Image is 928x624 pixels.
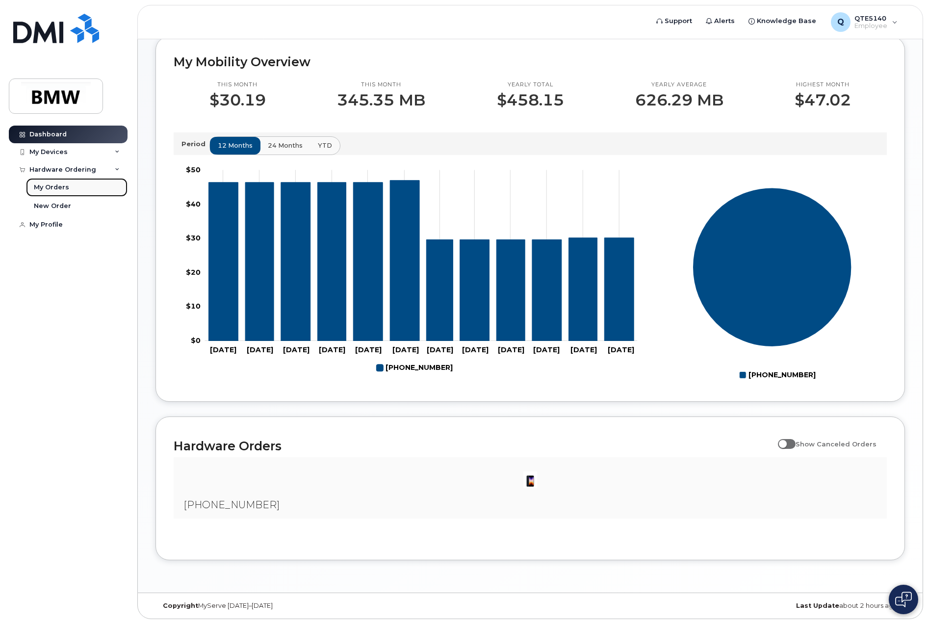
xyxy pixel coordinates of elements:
[268,141,303,150] span: 24 months
[498,345,524,354] tspan: [DATE]
[186,199,201,208] tspan: $40
[186,165,201,174] tspan: $50
[895,592,912,607] img: Open chat
[693,187,852,347] g: Series
[377,360,453,376] g: 864-765-5539
[209,81,266,89] p: This month
[355,345,382,354] tspan: [DATE]
[757,16,816,26] span: Knowledge Base
[392,345,419,354] tspan: [DATE]
[209,91,266,109] p: $30.19
[210,345,236,354] tspan: [DATE]
[174,439,773,453] h2: Hardware Orders
[186,165,638,376] g: Chart
[854,14,887,22] span: QTE5140
[778,435,786,442] input: Show Canceled Orders
[837,16,844,28] span: Q
[534,345,560,354] tspan: [DATE]
[183,499,280,511] span: [PHONE_NUMBER]
[742,11,823,31] a: Knowledge Base
[462,345,489,354] tspan: [DATE]
[635,81,723,89] p: Yearly average
[337,81,425,89] p: This month
[283,345,309,354] tspan: [DATE]
[796,602,839,609] strong: Last Update
[181,139,209,149] p: Period
[665,16,692,26] span: Support
[247,345,273,354] tspan: [DATE]
[337,91,425,109] p: 345.35 MB
[795,91,851,109] p: $47.02
[570,345,597,354] tspan: [DATE]
[208,180,634,340] g: 864-765-5539
[377,360,453,376] g: Legend
[714,16,735,26] span: Alerts
[174,54,887,69] h2: My Mobility Overview
[649,11,699,31] a: Support
[824,12,904,32] div: QTE5140
[655,602,905,610] div: about 2 hours ago
[319,345,345,354] tspan: [DATE]
[186,234,201,242] tspan: $30
[739,367,816,384] g: Legend
[427,345,454,354] tspan: [DATE]
[155,602,405,610] div: MyServe [DATE]–[DATE]
[163,602,198,609] strong: Copyright
[854,22,887,30] span: Employee
[635,91,723,109] p: 626.29 MB
[186,302,201,311] tspan: $10
[191,336,201,345] tspan: $0
[186,268,201,277] tspan: $20
[318,141,332,150] span: YTD
[693,187,852,383] g: Chart
[795,81,851,89] p: Highest month
[497,81,564,89] p: Yearly total
[497,91,564,109] p: $458.15
[520,470,540,490] img: image20231002-3703462-10zne2t.jpeg
[796,440,876,448] span: Show Canceled Orders
[608,345,634,354] tspan: [DATE]
[699,11,742,31] a: Alerts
